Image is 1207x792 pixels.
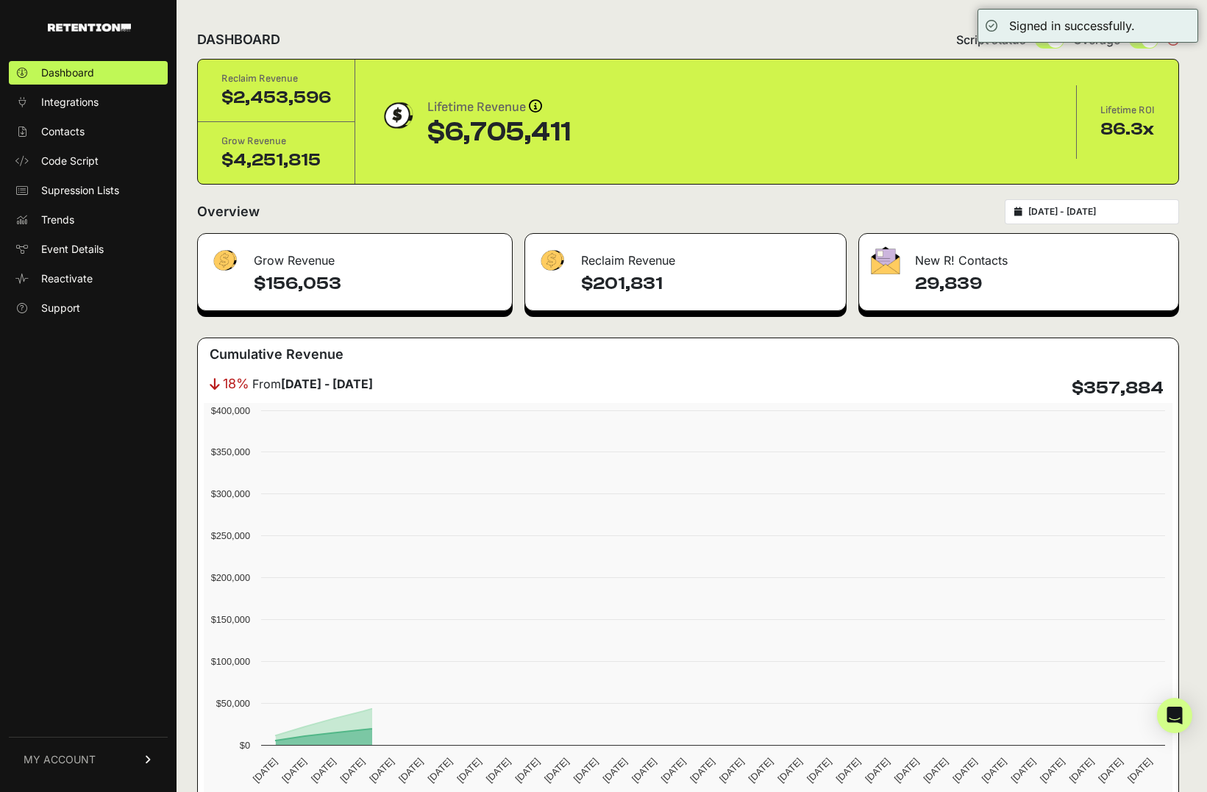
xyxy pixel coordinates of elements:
text: $300,000 [211,488,250,499]
text: $50,000 [216,698,250,709]
a: Supression Lists [9,179,168,202]
a: Contacts [9,120,168,143]
text: [DATE] [688,756,716,785]
text: [DATE] [659,756,688,785]
div: $2,453,596 [221,86,331,110]
text: [DATE] [572,756,600,785]
span: Dashboard [41,65,94,80]
img: fa-dollar-13500eef13a19c4ab2b9ed9ad552e47b0d9fc28b02b83b90ba0e00f96d6372e9.png [537,246,566,275]
text: [DATE] [280,756,308,785]
text: [DATE] [717,756,746,785]
div: Grow Revenue [198,234,512,278]
text: [DATE] [455,756,483,785]
img: fa-envelope-19ae18322b30453b285274b1b8af3d052b27d846a4fbe8435d1a52b978f639a2.png [871,246,900,274]
h3: Cumulative Revenue [210,344,343,365]
div: Grow Revenue [221,134,331,149]
text: [DATE] [1067,756,1096,785]
a: Dashboard [9,61,168,85]
text: $250,000 [211,530,250,541]
div: 86.3x [1100,118,1155,141]
span: Reactivate [41,271,93,286]
a: Integrations [9,90,168,114]
text: [DATE] [309,756,338,785]
text: [DATE] [1008,756,1037,785]
img: Retention.com [48,24,131,32]
text: [DATE] [834,756,863,785]
text: $350,000 [211,446,250,457]
h4: $156,053 [254,272,500,296]
text: [DATE] [892,756,921,785]
div: Signed in successfully. [1009,17,1135,35]
text: [DATE] [542,756,571,785]
div: Lifetime ROI [1100,103,1155,118]
text: [DATE] [367,756,396,785]
span: From [252,375,373,393]
span: Trends [41,213,74,227]
h2: Overview [197,201,260,222]
a: Code Script [9,149,168,173]
a: MY ACCOUNT [9,737,168,782]
span: MY ACCOUNT [24,752,96,767]
text: $100,000 [211,656,250,667]
h4: $201,831 [581,272,834,296]
text: [DATE] [950,756,979,785]
text: [DATE] [484,756,513,785]
text: [DATE] [251,756,280,785]
text: $150,000 [211,614,250,625]
h4: 29,839 [915,272,1167,296]
text: [DATE] [426,756,455,785]
text: $0 [240,740,250,751]
div: Reclaim Revenue [525,234,846,278]
text: [DATE] [775,756,804,785]
text: [DATE] [396,756,425,785]
div: Reclaim Revenue [221,71,331,86]
div: Lifetime Revenue [427,97,571,118]
span: Event Details [41,242,104,257]
text: [DATE] [747,756,775,785]
h2: DASHBOARD [197,29,280,50]
text: [DATE] [922,756,950,785]
text: [DATE] [630,756,658,785]
a: Trends [9,208,168,232]
img: fa-dollar-13500eef13a19c4ab2b9ed9ad552e47b0d9fc28b02b83b90ba0e00f96d6372e9.png [210,246,239,275]
span: Supression Lists [41,183,119,198]
text: [DATE] [980,756,1008,785]
span: Integrations [41,95,99,110]
a: Support [9,296,168,320]
span: Code Script [41,154,99,168]
span: Support [41,301,80,315]
text: [DATE] [863,756,891,785]
text: [DATE] [1125,756,1154,785]
div: New R! Contacts [859,234,1178,278]
img: dollar-coin-05c43ed7efb7bc0c12610022525b4bbbb207c7efeef5aecc26f025e68dcafac9.png [379,97,416,134]
div: Open Intercom Messenger [1157,698,1192,733]
text: $200,000 [211,572,250,583]
span: Contacts [41,124,85,139]
text: [DATE] [513,756,541,785]
h4: $357,884 [1072,377,1164,400]
a: Reactivate [9,267,168,290]
text: [DATE] [805,756,833,785]
div: $4,251,815 [221,149,331,172]
span: Script status [956,31,1026,49]
a: Event Details [9,238,168,261]
text: [DATE] [338,756,367,785]
strong: [DATE] - [DATE] [281,377,373,391]
text: [DATE] [1038,756,1067,785]
text: [DATE] [1096,756,1125,785]
text: $400,000 [211,405,250,416]
div: $6,705,411 [427,118,571,147]
text: [DATE] [600,756,629,785]
span: 18% [223,374,249,394]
